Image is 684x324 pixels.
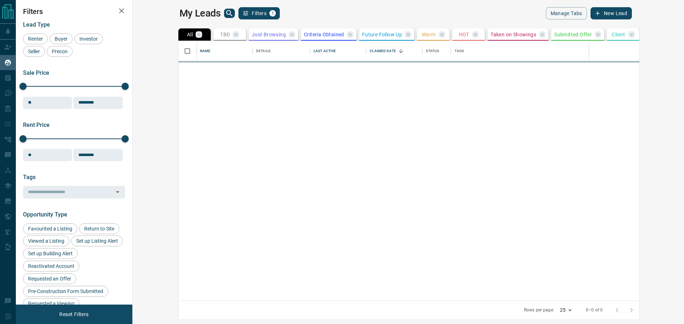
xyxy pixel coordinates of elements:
[459,32,469,37] p: HOT
[238,7,280,19] button: Filters1
[113,187,123,197] button: Open
[310,41,366,61] div: Last Active
[196,41,252,61] div: Name
[26,49,42,54] span: Seller
[451,41,676,61] div: Tags
[23,7,125,16] h2: Filters
[252,32,286,37] p: Just Browsing
[612,32,625,37] p: Client
[49,49,70,54] span: Precon
[455,41,464,61] div: Tags
[50,33,73,44] div: Buyer
[26,238,67,244] span: Viewed a Listing
[23,46,45,57] div: Seller
[23,248,78,259] div: Set up Building Alert
[23,223,77,234] div: Favourited a Listing
[26,301,77,306] span: Requested a Viewing
[23,211,67,218] span: Opportunity Type
[23,236,69,246] div: Viewed a Listing
[422,41,451,61] div: Status
[314,41,336,61] div: Last Active
[304,32,344,37] p: Criteria Obtained
[224,9,235,18] button: search button
[26,263,77,269] span: Reactivated Account
[426,41,439,61] div: Status
[524,307,554,313] p: Rows per page:
[74,238,120,244] span: Set up Listing Alert
[26,276,74,282] span: Requested an Offer
[26,226,75,232] span: Favourited a Listing
[52,36,70,42] span: Buyer
[26,36,45,42] span: Renter
[55,308,93,320] button: Reset Filters
[179,8,221,19] h1: My Leads
[47,46,73,57] div: Precon
[79,223,119,234] div: Return to Site
[252,41,310,61] div: Details
[270,11,275,16] span: 1
[77,36,100,42] span: Investor
[23,261,79,271] div: Reactivated Account
[370,41,396,61] div: Claimed Date
[23,286,108,297] div: Pre-Construction Form Submitted
[220,32,230,37] p: TBD
[187,32,193,37] p: All
[23,21,50,28] span: Lead Type
[82,226,117,232] span: Return to Site
[23,273,76,284] div: Requested an Offer
[23,122,50,128] span: Rent Price
[586,307,603,313] p: 0–0 of 0
[554,32,592,37] p: Submitted Offer
[256,41,270,61] div: Details
[396,46,406,56] button: Sort
[546,7,587,19] button: Manage Tabs
[26,251,75,256] span: Set up Building Alert
[23,174,36,181] span: Tags
[26,288,106,294] span: Pre-Construction Form Submitted
[590,7,632,19] button: New Lead
[362,32,402,37] p: Future Follow Up
[71,236,123,246] div: Set up Listing Alert
[557,305,574,315] div: 25
[491,32,536,37] p: Taken on Showings
[23,33,48,44] div: Renter
[366,41,422,61] div: Claimed Date
[200,41,211,61] div: Name
[23,298,79,309] div: Requested a Viewing
[422,32,436,37] p: Warm
[74,33,103,44] div: Investor
[23,69,49,76] span: Sale Price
